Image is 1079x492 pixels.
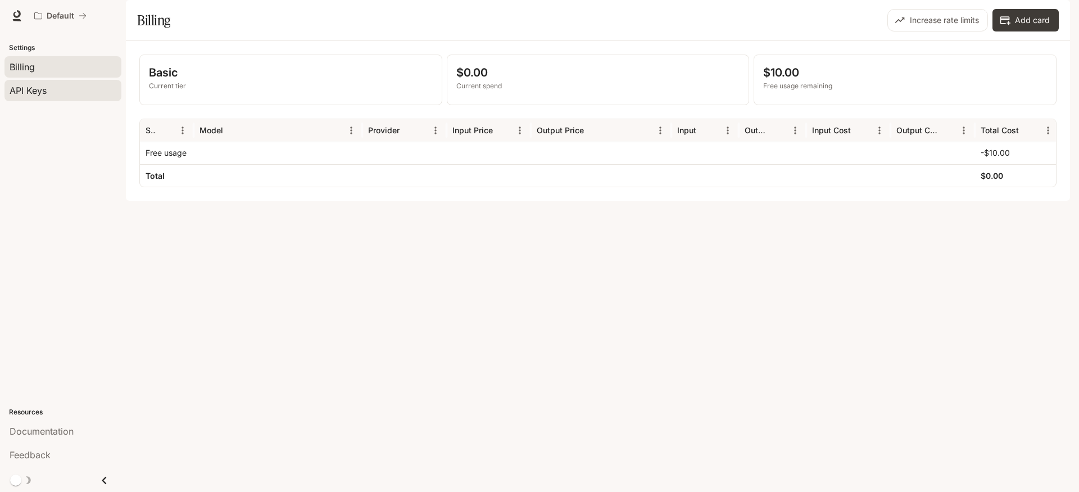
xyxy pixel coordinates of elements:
button: Add card [992,9,1059,31]
h6: $0.00 [981,170,1003,182]
button: Menu [787,122,804,139]
button: Menu [719,122,736,139]
p: Free usage [146,147,187,159]
button: Sort [852,122,869,139]
button: Menu [427,122,444,139]
p: Default [47,11,74,21]
button: Menu [955,122,972,139]
button: All workspaces [29,4,92,27]
h6: Total [146,170,165,182]
p: $0.00 [456,64,740,81]
button: Menu [871,122,888,139]
p: Basic [149,64,433,81]
button: Sort [224,122,241,139]
button: Menu [511,122,528,139]
div: Output Price [537,125,584,135]
div: Service [146,125,156,135]
button: Menu [652,122,669,139]
div: Input Price [452,125,493,135]
button: Sort [939,122,955,139]
p: Free usage remaining [763,81,1047,91]
p: Current spend [456,81,740,91]
p: Current tier [149,81,433,91]
button: Sort [401,122,418,139]
div: Input Cost [812,125,851,135]
div: Output [745,125,769,135]
button: Menu [343,122,360,139]
button: Sort [1020,122,1037,139]
p: $10.00 [763,64,1047,81]
button: Menu [174,122,191,139]
button: Menu [1040,122,1057,139]
div: Provider [368,125,400,135]
button: Sort [585,122,602,139]
button: Sort [494,122,511,139]
div: Total Cost [981,125,1019,135]
div: Output Cost [896,125,937,135]
h1: Billing [137,9,170,31]
div: Input [677,125,696,135]
button: Sort [770,122,787,139]
button: Sort [157,122,174,139]
p: -$10.00 [981,147,1010,159]
button: Sort [697,122,714,139]
button: Increase rate limits [887,9,988,31]
div: Model [200,125,223,135]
